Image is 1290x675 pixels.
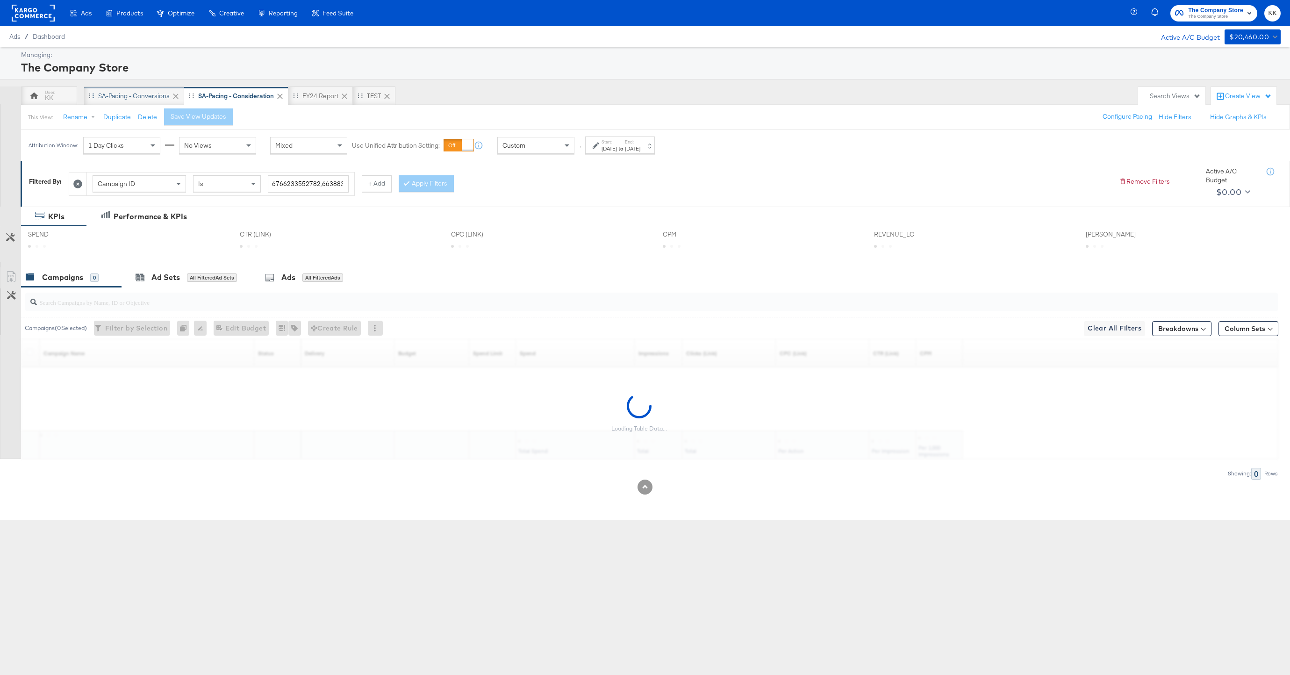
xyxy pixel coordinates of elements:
[352,141,440,150] label: Use Unified Attribution Setting:
[663,230,733,239] span: CPM
[98,92,170,101] div: SA-Pacing - Conversions
[275,141,293,150] span: Mixed
[1188,6,1243,15] span: The Company Store
[25,324,87,332] div: Campaigns ( 0 Selected)
[198,180,203,188] span: Is
[29,177,62,186] div: Filtered By:
[602,139,617,145] label: Start:
[184,141,212,150] span: No Views
[1212,185,1252,200] button: $0.00
[625,139,640,145] label: End:
[268,175,349,193] input: Enter a search term
[1088,323,1141,334] span: Clear All Filters
[45,93,53,102] div: KK
[21,59,1278,75] div: The Company Store
[9,33,20,40] span: Ads
[1268,8,1277,19] span: KK
[281,272,295,283] div: Ads
[240,230,310,239] span: CTR (LINK)
[1264,5,1281,22] button: KK
[302,92,338,101] div: FY24 Report
[1210,113,1267,122] button: Hide Graphs & KPIs
[28,114,53,121] div: This View:
[625,145,640,152] div: [DATE]
[1225,92,1272,101] div: Create View
[21,50,1278,59] div: Managing:
[20,33,33,40] span: /
[28,230,98,239] span: SPEND
[1218,321,1278,336] button: Column Sets
[358,93,363,98] div: Drag to reorder tab
[1152,321,1211,336] button: Breakdowns
[187,273,237,282] div: All Filtered Ad Sets
[198,92,274,101] div: SA-Pacing - Consideration
[98,180,135,188] span: Campaign ID
[168,9,194,17] span: Optimize
[177,321,194,336] div: 0
[189,93,194,98] div: Drag to reorder tab
[28,142,79,149] div: Attribution Window:
[219,9,244,17] span: Creative
[1096,108,1159,125] button: Configure Pacing
[1119,177,1170,186] button: Remove Filters
[81,9,92,17] span: Ads
[1227,470,1251,477] div: Showing:
[1150,92,1201,101] div: Search Views
[611,425,667,432] div: Loading Table Data...
[1086,230,1156,239] span: [PERSON_NAME]
[1188,13,1243,21] span: The Company Store
[103,113,131,122] button: Duplicate
[90,273,99,282] div: 0
[362,175,392,192] button: + Add
[1159,113,1191,122] button: Hide Filters
[138,113,157,122] button: Delete
[151,272,180,283] div: Ad Sets
[617,145,625,152] strong: to
[302,273,343,282] div: All Filtered Ads
[451,230,521,239] span: CPC (LINK)
[322,9,353,17] span: Feed Suite
[367,92,381,101] div: TEST
[1084,321,1145,336] button: Clear All Filters
[1251,468,1261,480] div: 0
[1206,167,1257,184] div: Active A/C Budget
[114,211,187,222] div: Performance & KPIs
[1229,31,1269,43] div: $20,460.00
[42,272,83,283] div: Campaigns
[874,230,944,239] span: REVENUE_LC
[37,289,1160,308] input: Search Campaigns by Name, ID or Objective
[1216,185,1241,199] div: $0.00
[33,33,65,40] a: Dashboard
[57,109,105,126] button: Rename
[89,93,94,98] div: Drag to reorder tab
[502,141,525,150] span: Custom
[1151,29,1220,43] div: Active A/C Budget
[602,145,617,152] div: [DATE]
[1225,29,1281,44] button: $20,460.00
[269,9,298,17] span: Reporting
[293,93,298,98] div: Drag to reorder tab
[1264,470,1278,477] div: Rows
[116,9,143,17] span: Products
[48,211,64,222] div: KPIs
[88,141,124,150] span: 1 Day Clicks
[575,145,584,149] span: ↑
[1170,5,1257,22] button: The Company StoreThe Company Store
